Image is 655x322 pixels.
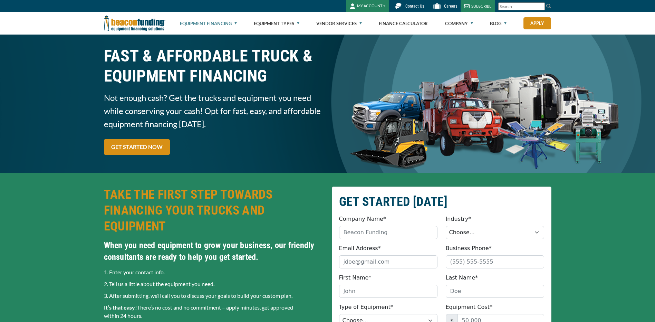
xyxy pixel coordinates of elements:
p: 1. Enter your contact info. [104,268,324,276]
span: Careers [444,4,457,9]
h2: TAKE THE FIRST STEP TOWARDS FINANCING YOUR TRUCKS AND EQUIPMENT [104,187,324,234]
p: 3. After submitting, we’ll call you to discuss your goals to build your custom plan. [104,292,324,300]
a: Clear search text [538,4,543,9]
h1: FAST & AFFORDABLE TRUCK & [104,46,324,86]
input: John [339,285,437,298]
a: GET STARTED NOW [104,139,170,155]
a: Apply [523,17,551,29]
label: Equipment Cost* [446,303,493,311]
a: Equipment Types [254,12,299,35]
input: Beacon Funding [339,226,437,239]
label: Last Name* [446,274,478,282]
a: Equipment Financing [180,12,237,35]
strong: It’s that easy! [104,304,137,311]
span: Not enough cash? Get the trucks and equipment you need while conserving your cash! Opt for fast, ... [104,91,324,131]
img: Beacon Funding Corporation logo [104,12,165,35]
label: Email Address* [339,244,381,253]
span: EQUIPMENT FINANCING [104,66,324,86]
input: jdoe@gmail.com [339,255,437,268]
label: First Name* [339,274,372,282]
p: 2. Tell us a little about the equipment you need. [104,280,324,288]
a: Company [445,12,473,35]
p: There’s no cost and no commitment – apply minutes, get approved within 24 hours. [104,303,324,320]
h2: GET STARTED [DATE] [339,194,544,210]
label: Type of Equipment* [339,303,393,311]
label: Business Phone* [446,244,492,253]
h4: When you need equipment to grow your business, our friendly consultants are ready to help you get... [104,239,324,263]
a: Finance Calculator [379,12,428,35]
input: Search [498,2,545,10]
label: Industry* [446,215,471,223]
label: Company Name* [339,215,386,223]
a: Blog [490,12,507,35]
a: Vendor Services [316,12,362,35]
input: (555) 555-5555 [446,255,544,268]
input: Doe [446,285,544,298]
img: Search [546,3,551,9]
span: Contact Us [405,4,424,9]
